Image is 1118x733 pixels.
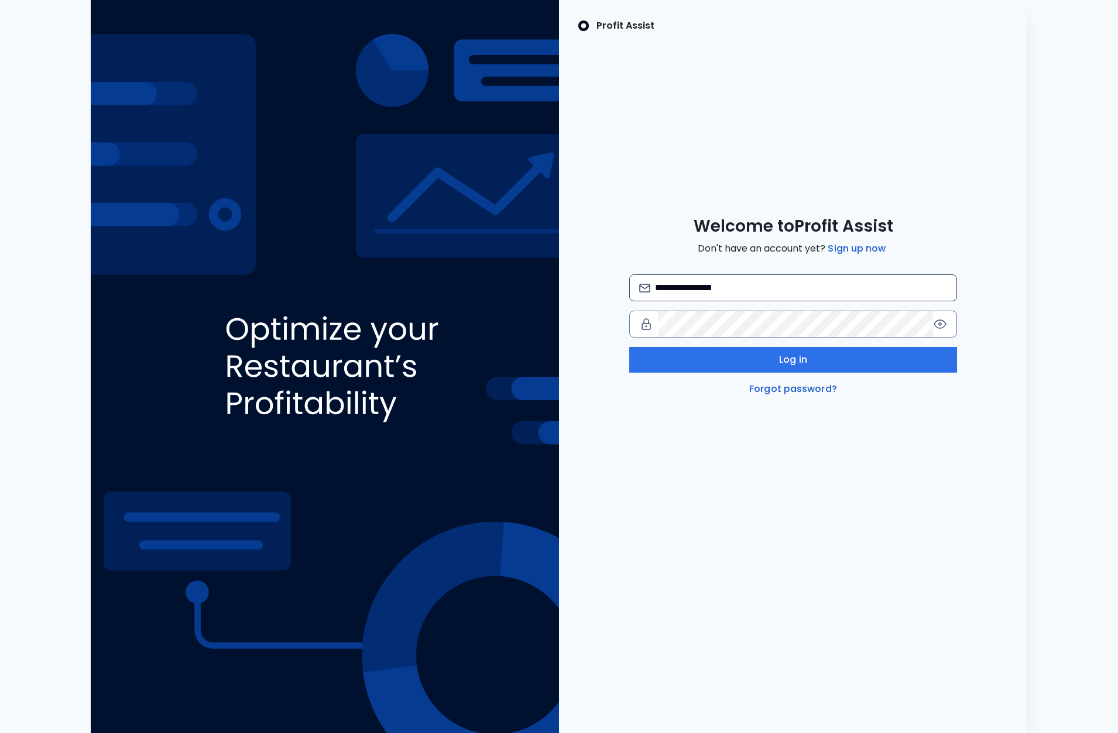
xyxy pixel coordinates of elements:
[639,284,650,292] img: email
[779,353,807,367] span: Log in
[747,382,839,396] a: Forgot password?
[694,216,893,237] span: Welcome to Profit Assist
[629,347,957,373] button: Log in
[825,242,888,256] a: Sign up now
[698,242,888,256] span: Don't have an account yet?
[596,19,654,33] p: Profit Assist
[578,19,589,33] img: SpotOn Logo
